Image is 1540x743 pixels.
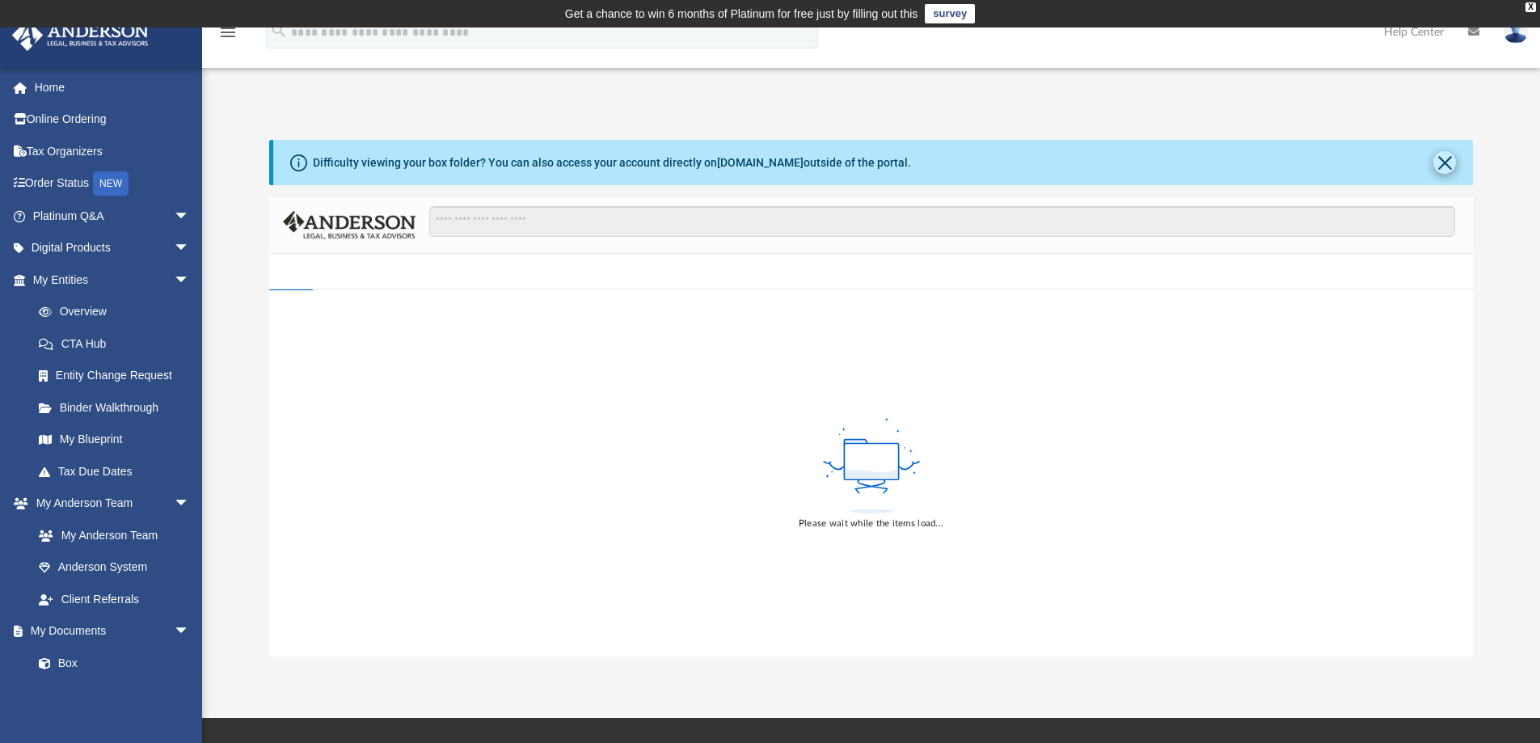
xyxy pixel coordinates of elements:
div: Get a chance to win 6 months of Platinum for free just by filling out this [565,4,918,23]
a: Entity Change Request [23,360,214,392]
a: Tax Organizers [11,135,214,167]
div: Please wait while the items load... [799,517,943,531]
a: My Anderson Team [23,519,198,551]
a: My Blueprint [23,424,206,456]
div: NEW [93,171,129,196]
a: Anderson System [23,551,206,584]
a: Tax Due Dates [23,455,214,488]
div: close [1525,2,1536,12]
span: arrow_drop_down [174,232,206,265]
span: arrow_drop_down [174,200,206,233]
i: menu [218,23,238,42]
span: arrow_drop_down [174,488,206,521]
a: Client Referrals [23,583,206,615]
a: menu [218,31,238,42]
a: Binder Walkthrough [23,391,214,424]
span: arrow_drop_down [174,264,206,297]
a: Digital Productsarrow_drop_down [11,232,214,264]
a: Overview [23,296,214,328]
div: Difficulty viewing your box folder? You can also access your account directly on outside of the p... [313,154,911,171]
button: Close [1433,151,1456,174]
a: Order StatusNEW [11,167,214,201]
a: [DOMAIN_NAME] [717,156,804,169]
i: search [270,22,288,40]
a: Box [23,647,198,679]
input: Search files and folders [429,206,1455,237]
span: arrow_drop_down [174,615,206,648]
a: Meeting Minutes [23,679,206,711]
a: Online Ordering [11,103,214,136]
a: Home [11,71,214,103]
img: User Pic [1504,20,1528,44]
a: My Anderson Teamarrow_drop_down [11,488,206,520]
a: My Documentsarrow_drop_down [11,615,206,648]
a: survey [925,4,975,23]
a: My Entitiesarrow_drop_down [11,264,214,296]
a: CTA Hub [23,327,214,360]
a: Platinum Q&Aarrow_drop_down [11,200,214,232]
img: Anderson Advisors Platinum Portal [7,19,154,51]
